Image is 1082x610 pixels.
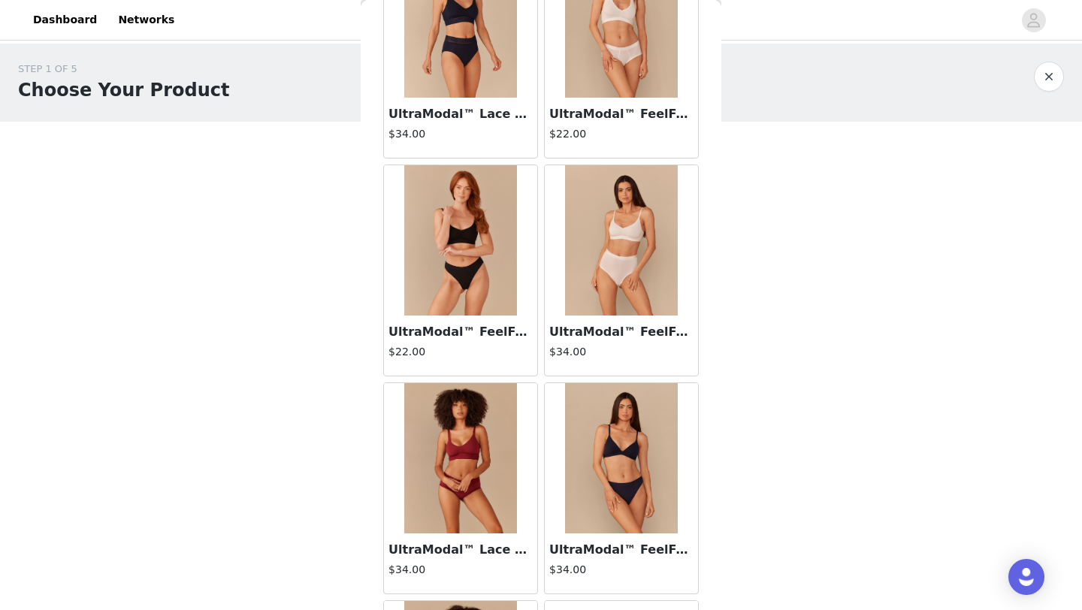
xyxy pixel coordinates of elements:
[565,383,678,533] img: UltraModal™ FeelFree Triangle Bralette | Dark Sapphire/Dark Sapphire
[549,126,694,142] h4: $22.00
[549,562,694,578] h4: $34.00
[388,344,533,360] h4: $22.00
[549,105,694,123] h3: UltraModal™ FeelFree Cheeky Brief | White
[24,3,106,37] a: Dashboard
[388,562,533,578] h4: $34.00
[18,77,229,104] h1: Choose Your Product
[1026,8,1041,32] div: avatar
[388,541,533,559] h3: UltraModal™ Lace Longline Bralette | Cabernet
[549,344,694,360] h4: $34.00
[549,323,694,341] h3: UltraModal™ FeelFree Ruched Bralette | White/White
[404,383,517,533] img: UltraModal™ Lace Longline Bralette | Cabernet
[565,165,678,316] img: UltraModal™ FeelFree Ruched Bralette | White/White
[18,62,229,77] div: STEP 1 OF 5
[549,541,694,559] h3: UltraModal™ FeelFree Triangle Bralette | Dark Sapphire/Dark Sapphire
[388,126,533,142] h4: $34.00
[388,323,533,341] h3: UltraModal™ FeelFree Thong | Black
[404,165,517,316] img: UltraModal™ FeelFree Thong | Black
[109,3,183,37] a: Networks
[1008,559,1044,595] div: Open Intercom Messenger
[388,105,533,123] h3: UltraModal™ Lace Longline Bralette | Dark Sapphire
